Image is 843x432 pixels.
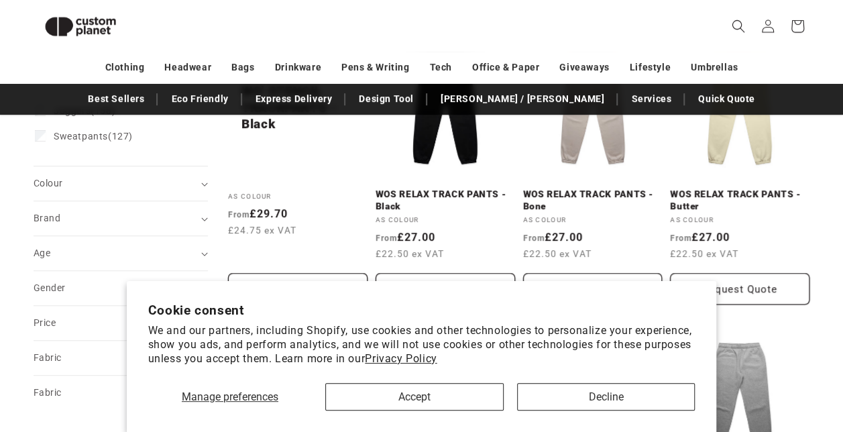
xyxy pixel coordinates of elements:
a: Privacy Policy [365,352,437,365]
p: We and our partners, including Shopify, use cookies and other technologies to personalize your ex... [148,324,695,366]
span: Manage preferences [182,390,278,403]
a: Lifestyle [630,56,671,79]
a: Best Sellers [81,87,151,111]
span: £24.75 ex VAT [228,223,296,237]
button: Decline [517,383,695,411]
a: WOS RELAX TRACK PANTS - Black [376,188,515,212]
span: Fabric [34,387,61,398]
iframe: Chat Widget [619,287,843,432]
a: Clothing [105,56,145,79]
button: Request Quote [228,273,368,305]
summary: Fabric (0 selected) [34,376,208,410]
h2: Cookie consent [148,303,695,318]
span: Age [34,248,50,258]
summary: Brand (0 selected) [34,201,208,235]
span: Fabric [34,352,61,363]
a: Services [624,87,678,111]
img: Custom Planet [34,5,127,48]
a: WOS RELAX TRACK PANTS - Butter [670,188,809,212]
a: Pens & Writing [341,56,409,79]
: Request Quote [523,273,663,305]
a: Design Tool [352,87,420,111]
summary: Search [724,11,753,41]
a: WO' STENCIL TRACKPANTS - Black [241,83,354,132]
summary: Gender (0 selected) [34,271,208,305]
div: AS Colour [228,192,368,201]
span: Brand [34,213,60,223]
a: [PERSON_NAME] / [PERSON_NAME] [434,87,611,111]
span: Joggers [54,105,91,116]
a: Drinkware [275,56,321,79]
a: Bags [231,56,254,79]
summary: Age (0 selected) [34,236,208,270]
span: Sweatpants [54,131,108,142]
span: Gender [34,282,65,293]
span: From [228,210,249,219]
summary: Price [34,306,208,340]
button: Accept [325,383,504,411]
span: Price [34,317,56,328]
a: Quick Quote [691,87,762,111]
a: Eco Friendly [164,87,235,111]
a: Express Delivery [249,87,339,111]
a: Tech [429,56,451,79]
span: Colour [34,178,62,188]
a: Office & Paper [472,56,539,79]
a: WOS RELAX TRACK PANTS - Bone [523,188,663,212]
a: Umbrellas [691,56,738,79]
a: Giveaways [559,56,609,79]
span: (127) [54,130,133,142]
strong: £29.70 [228,207,288,220]
a: Headwear [164,56,211,79]
summary: Fabric (0 selected) [34,341,208,375]
: Request Quote [376,273,515,305]
button: Manage preferences [148,383,313,411]
: Request Quote [670,273,809,305]
summary: Colour (0 selected) [34,166,208,201]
